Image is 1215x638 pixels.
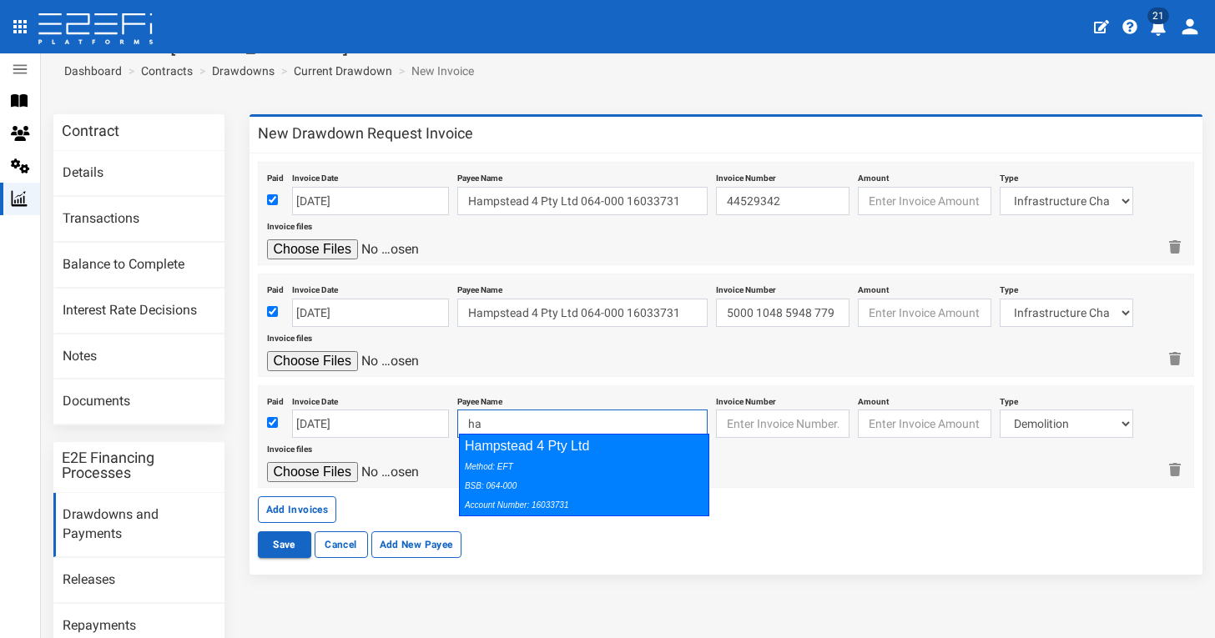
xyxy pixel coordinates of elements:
label: Invoice files [267,438,312,455]
label: Invoice Date [292,279,338,296]
label: Invoice Number [716,167,776,184]
h3: E2E Financing Processes [62,450,216,480]
a: Drawdowns [212,63,275,79]
input: Enter Payee Name [457,299,708,327]
input: Enter Payee Name [457,187,708,215]
label: Type [1000,167,1018,184]
button: Save [258,531,311,558]
div: Hampstead 4 Pty Ltd [459,434,709,516]
label: Type [1000,390,1018,408]
input: Enter Invoice Number. [716,409,849,438]
input: Enter Invoice Number. [716,299,849,327]
a: Contracts [141,63,193,79]
a: Details [53,151,224,196]
label: Invoice files [267,215,312,233]
label: Paid [267,390,284,408]
a: Balance to Complete [53,243,224,288]
button: Add New Payee [371,531,461,558]
small: Contract [435,43,487,55]
a: Transactions [53,197,224,242]
li: New Invoice [395,63,474,79]
button: Add Invoices [258,496,337,523]
input: Enter Payee Name [457,409,708,438]
label: Invoice Number [716,390,776,408]
label: Invoice Date [292,390,338,408]
input: Enter Invoice Amount [858,187,991,215]
label: Payee Name [457,167,502,184]
a: Interest Rate Decisions [53,289,224,334]
a: Releases [53,558,224,603]
h3: Contract [62,123,119,138]
span: Dashboard [58,64,122,78]
i: Method: EFT BSB: 064-000 Account Number: 16033731 [465,462,569,510]
a: Cancel [315,531,368,558]
label: Amount [858,167,889,184]
a: Current Drawdown [294,63,392,79]
a: Dashboard [58,63,122,79]
label: Paid [267,279,284,296]
label: Invoice files [267,327,312,344]
a: Documents [53,379,224,424]
input: Enter Invoice Number. [716,187,849,215]
label: Amount [858,279,889,296]
input: Enter Invoice Amount [858,409,991,438]
a: Notes [53,334,224,379]
a: Drawdowns and Payments [53,493,224,557]
label: Type [1000,279,1018,296]
label: Invoice Number [716,279,776,296]
input: Enter Invoice Amount [858,299,991,327]
label: Payee Name [457,279,502,296]
h3: New Drawdown Request Invoice [258,126,473,141]
label: Paid [267,167,284,184]
label: Invoice Date [292,167,338,184]
label: Amount [858,390,889,408]
label: Payee Name [457,390,502,408]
